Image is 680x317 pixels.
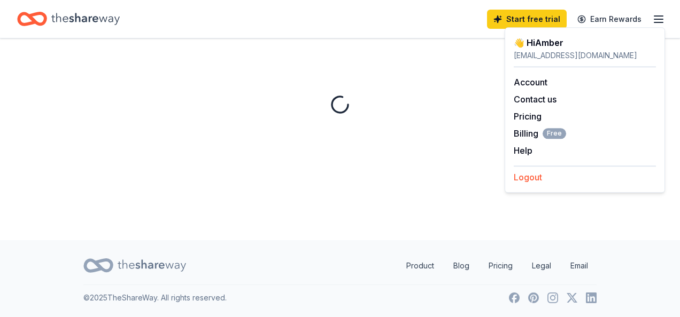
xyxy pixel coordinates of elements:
[514,77,547,88] a: Account
[514,36,656,49] div: 👋 Hi Amber
[523,255,560,276] a: Legal
[571,10,648,29] a: Earn Rewards
[514,144,532,157] button: Help
[543,128,566,139] span: Free
[514,127,566,140] button: BillingFree
[398,255,443,276] a: Product
[17,6,120,31] a: Home
[514,171,542,184] button: Logout
[514,111,542,122] a: Pricing
[83,291,227,304] p: © 2025 TheShareWay. All rights reserved.
[514,93,557,106] button: Contact us
[514,49,656,62] div: [EMAIL_ADDRESS][DOMAIN_NAME]
[562,255,597,276] a: Email
[398,255,597,276] nav: quick links
[514,127,566,140] span: Billing
[487,10,567,29] a: Start free trial
[445,255,478,276] a: Blog
[480,255,521,276] a: Pricing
